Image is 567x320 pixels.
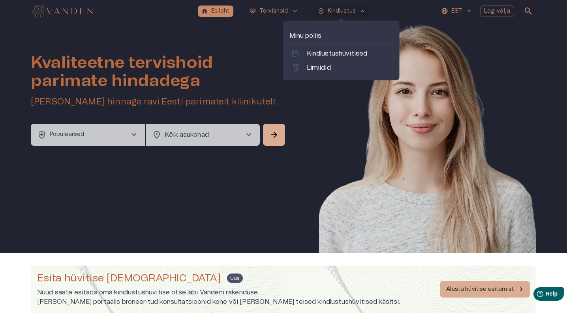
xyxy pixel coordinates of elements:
[289,31,393,41] p: Minu poliis
[31,54,287,90] h1: Kvaliteetne tervishoid parimate hindadega
[484,7,511,15] p: Logi välja
[246,6,302,17] button: ecg_heartTervishoidkeyboard_arrow_down
[37,130,47,140] span: health_and_safety
[211,7,229,15] p: Esileht
[201,7,208,15] span: home
[249,7,256,15] span: ecg_heart
[291,49,300,58] span: calendar_add_on
[291,63,300,73] span: labs
[307,49,368,58] p: Kindlustushüvitised
[37,272,221,285] h4: Esita hüvitise [DEMOGRAPHIC_DATA]
[165,130,231,140] p: Kõik asukohad
[31,6,195,17] a: Navigate to homepage
[269,130,279,140] span: arrow_forward
[37,297,400,307] p: [PERSON_NAME] portaalis broneeritud konsultatsioonid kohe või [PERSON_NAME] teised kindlustushüvi...
[328,7,356,15] p: Kindlustus
[152,130,161,140] span: location_on
[359,7,366,15] span: keyboard_arrow_up
[505,284,567,306] iframe: Help widget launcher
[314,6,370,17] button: health_and_safetyKindlustuskeyboard_arrow_up
[291,63,392,73] a: labsLimiidid
[31,124,145,146] button: health_and_safetyPopulaarsedchevron_right
[244,130,253,140] span: chevron_right
[440,281,530,298] button: Alusta hüvitise esitamist
[50,130,84,139] p: Populaarsed
[198,6,233,17] button: homeEsileht
[291,49,392,58] a: calendar_add_onKindlustushüvitised
[520,3,536,19] button: open search modal
[451,7,462,15] p: EST
[31,5,93,17] img: Vanden logo
[317,7,325,15] span: health_and_safety
[291,7,299,15] span: keyboard_arrow_down
[524,6,533,16] span: search
[259,7,288,15] p: Tervishoid
[129,130,139,140] span: chevron_right
[307,63,331,73] p: Limiidid
[480,6,514,17] button: Logi välja
[227,273,242,283] span: Uus
[440,6,473,17] button: EST
[263,124,285,146] button: Search
[446,285,514,294] p: Alusta hüvitise esitamist
[37,288,400,297] p: Nüüd saate esitada oma kindlustushüvitise otse läbi Vandeni rakenduse.
[319,22,536,277] img: Woman smiling
[31,96,287,108] h5: [PERSON_NAME] hinnaga ravi Eesti parimatelt kliinikutelt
